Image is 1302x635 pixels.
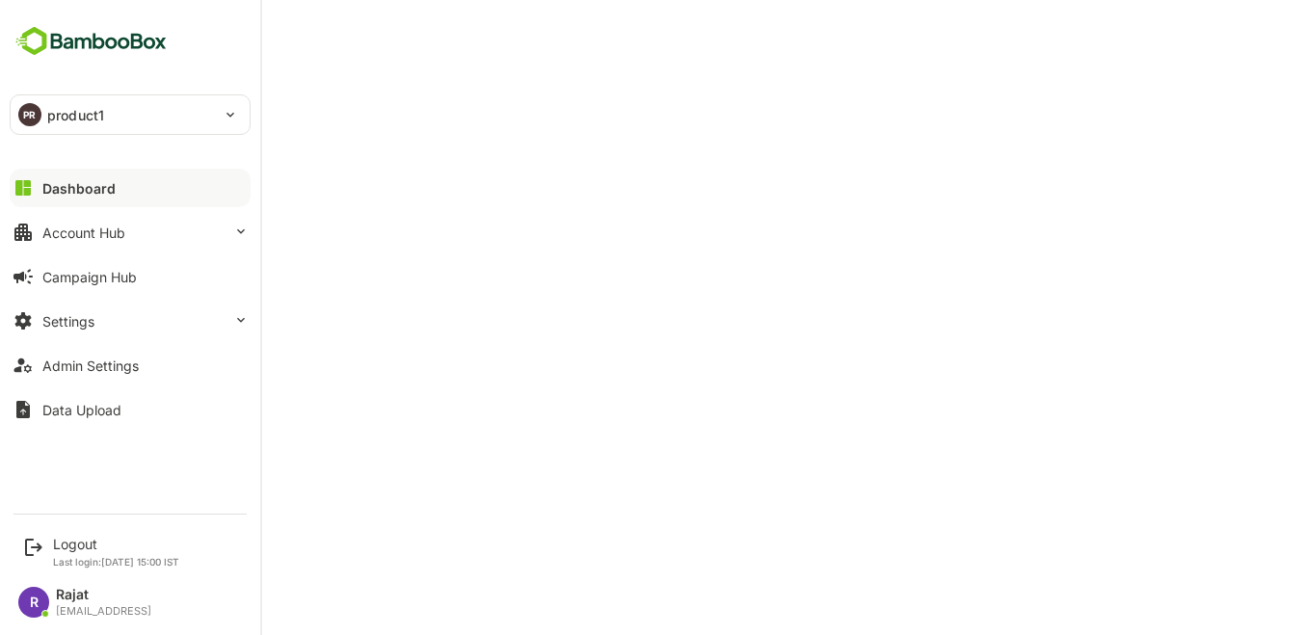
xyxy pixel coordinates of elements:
[56,605,151,618] div: [EMAIL_ADDRESS]
[42,180,116,197] div: Dashboard
[10,23,173,60] img: BambooboxFullLogoMark.5f36c76dfaba33ec1ec1367b70bb1252.svg
[10,346,251,384] button: Admin Settings
[10,213,251,251] button: Account Hub
[10,302,251,340] button: Settings
[56,587,151,603] div: Rajat
[42,269,137,285] div: Campaign Hub
[42,357,139,374] div: Admin Settings
[42,313,94,330] div: Settings
[10,390,251,429] button: Data Upload
[10,257,251,296] button: Campaign Hub
[18,587,49,618] div: R
[10,169,251,207] button: Dashboard
[47,105,104,125] p: product1
[42,402,121,418] div: Data Upload
[18,103,41,126] div: PR
[42,225,125,241] div: Account Hub
[53,536,179,552] div: Logout
[11,95,250,134] div: PRproduct1
[53,556,179,568] p: Last login: [DATE] 15:00 IST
